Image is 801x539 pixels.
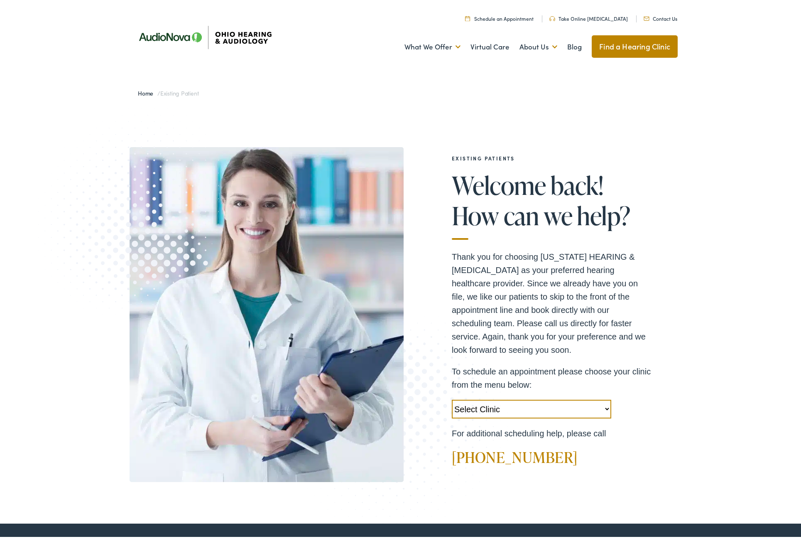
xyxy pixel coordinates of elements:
[452,200,499,227] span: How
[549,14,555,19] img: Headphones icone to schedule online hearing test in Cincinnati, OH
[567,30,582,60] a: Blog
[130,145,404,480] img: Intake specialist at Ohio Hearing & Audiology in Cincinnati, OH.
[25,94,245,319] img: Graphic image with a halftone pattern, contributing to the site's visual design.
[452,248,651,354] p: Thank you for choosing [US_STATE] HEARING & [MEDICAL_DATA] as your preferred hearing healthcare p...
[452,445,578,465] a: [PHONE_NUMBER]
[519,30,557,60] a: About Us
[549,13,628,20] a: Take Online [MEDICAL_DATA]
[644,13,677,20] a: Contact Us
[452,363,651,389] p: To schedule an appointment please choose your clinic from the menu below:
[504,200,539,227] span: can
[452,153,651,159] h2: EXISTING PATIENTS
[452,170,546,197] span: Welcome
[404,30,461,60] a: What We Offer
[544,200,572,227] span: we
[592,33,678,56] a: Find a Hearing Clinic
[294,313,513,539] img: Bottom portion of a graphic image with a halftone pattern, adding to the site's aesthetic appeal.
[551,170,603,197] span: back!
[138,87,198,95] span: /
[160,87,198,95] span: Existing Patient
[452,425,651,438] p: For additional scheduling help, please call
[138,87,157,95] a: Home
[470,30,510,60] a: Virtual Care
[577,200,630,227] span: help?
[465,14,470,19] img: Calendar Icon to schedule a hearing appointment in Cincinnati, OH
[644,15,649,19] img: Mail icon representing email contact with Ohio Hearing in Cincinnati, OH
[465,13,534,20] a: Schedule an Appointment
